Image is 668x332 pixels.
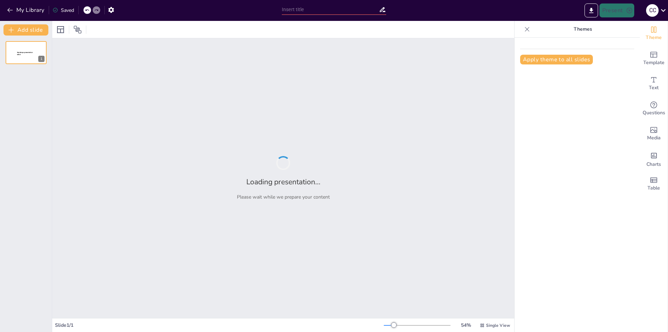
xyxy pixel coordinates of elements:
[237,194,330,200] p: Please wait while we prepare your content
[282,5,379,15] input: Insert title
[646,34,662,41] span: Theme
[53,7,74,14] div: Saved
[643,59,665,67] span: Template
[599,3,634,17] button: Present
[640,21,668,46] div: Change the overall theme
[246,177,320,187] h2: Loading presentation...
[458,322,474,329] div: 54 %
[647,134,661,142] span: Media
[646,4,659,17] div: c c
[17,52,33,55] span: Sendsteps presentation editor
[646,161,661,168] span: Charts
[533,21,633,38] p: Themes
[640,171,668,196] div: Add a table
[640,71,668,96] div: Add text boxes
[646,3,659,17] button: c c
[3,24,48,36] button: Add slide
[640,121,668,146] div: Add images, graphics, shapes or video
[520,55,593,64] button: Apply theme to all slides
[486,323,510,328] span: Single View
[647,184,660,192] span: Table
[55,24,66,35] div: Layout
[640,146,668,171] div: Add charts and graphs
[5,5,47,16] button: My Library
[649,84,659,92] span: Text
[640,96,668,121] div: Get real-time input from your audience
[643,109,665,117] span: Questions
[38,56,45,62] div: 1
[640,46,668,71] div: Add ready made slides
[55,322,384,329] div: Slide 1 / 1
[73,25,82,34] span: Position
[6,41,47,64] div: 1
[584,3,598,17] button: Export to PowerPoint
